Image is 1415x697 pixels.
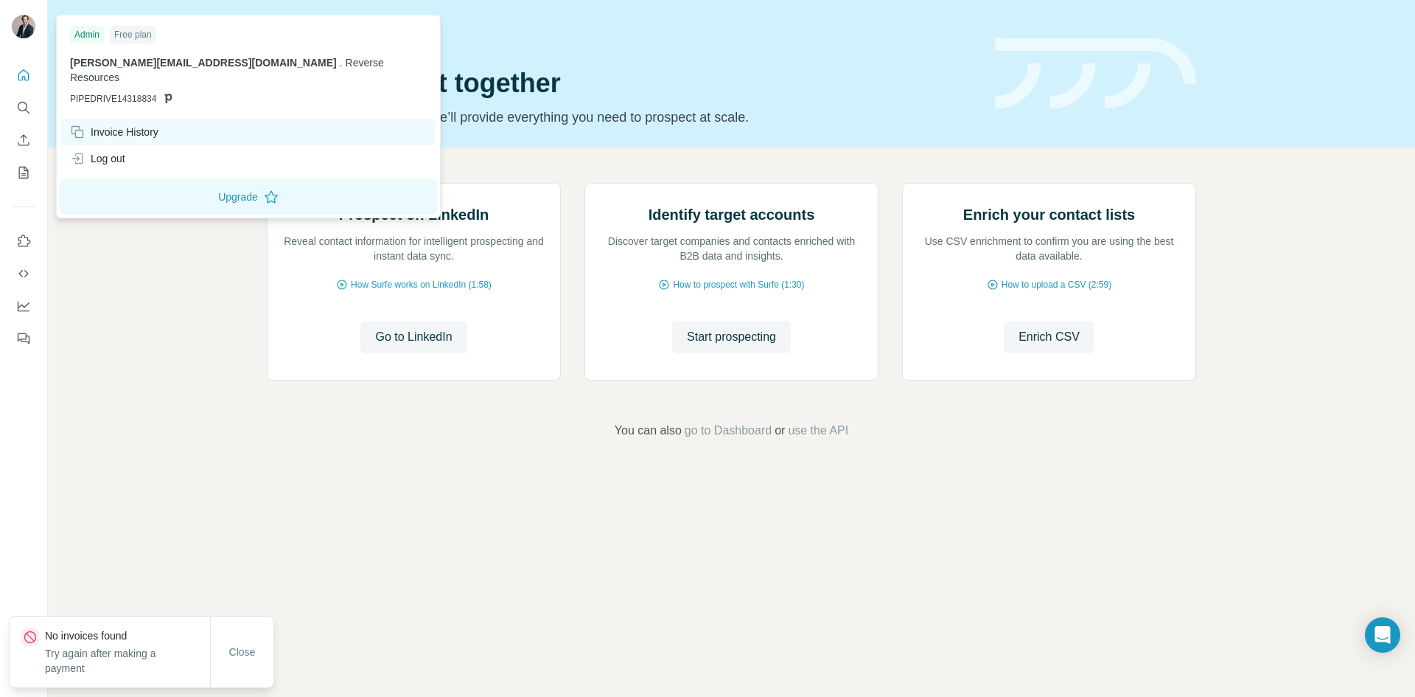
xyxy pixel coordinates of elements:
[12,325,35,352] button: Feedback
[649,204,815,225] h2: Identify target accounts
[70,151,125,166] div: Log out
[282,234,545,263] p: Reveal contact information for intelligent prospecting and instant data sync.
[1365,617,1400,653] div: Open Intercom Messenger
[1002,278,1111,291] span: How to upload a CSV (2:59)
[687,328,776,346] span: Start prospecting
[351,278,492,291] span: How Surfe works on LinkedIn (1:58)
[995,38,1196,110] img: banner
[70,125,158,139] div: Invoice History
[340,57,343,69] span: .
[775,422,785,440] span: or
[1004,321,1094,353] button: Enrich CSV
[360,321,467,353] button: Go to LinkedIn
[219,639,266,665] button: Close
[12,260,35,287] button: Use Surfe API
[600,234,863,263] p: Discover target companies and contacts enriched with B2B data and insights.
[375,328,452,346] span: Go to LinkedIn
[60,179,437,215] button: Upgrade
[45,646,210,676] p: Try again after making a payment
[12,127,35,153] button: Enrich CSV
[70,92,156,105] span: PIPEDRIVE14318834
[70,57,384,83] span: Reverse Resources
[963,204,1135,225] h2: Enrich your contact lists
[672,321,791,353] button: Start prospecting
[12,15,35,38] img: Avatar
[12,159,35,186] button: My lists
[267,107,977,128] p: Pick your starting point and we’ll provide everything you need to prospect at scale.
[918,234,1181,263] p: Use CSV enrichment to confirm you are using the best data available.
[615,422,682,440] span: You can also
[110,26,156,44] div: Free plan
[229,645,256,659] span: Close
[788,422,848,440] button: use the API
[12,228,35,254] button: Use Surfe on LinkedIn
[70,57,337,69] span: [PERSON_NAME][EMAIL_ADDRESS][DOMAIN_NAME]
[685,422,772,440] button: go to Dashboard
[267,69,977,98] h1: Let’s prospect together
[12,62,35,89] button: Quick start
[70,26,104,44] div: Admin
[12,94,35,121] button: Search
[267,27,977,42] div: Quick start
[1019,328,1080,346] span: Enrich CSV
[12,293,35,319] button: Dashboard
[45,628,210,643] p: No invoices found
[673,278,804,291] span: How to prospect with Surfe (1:30)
